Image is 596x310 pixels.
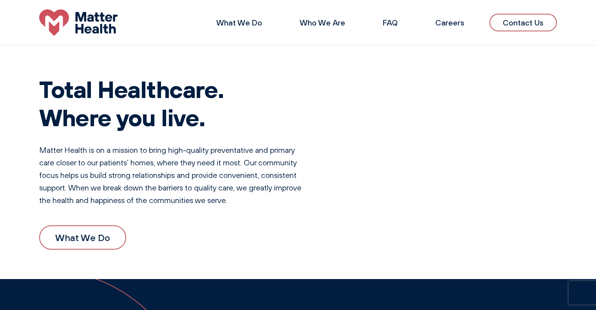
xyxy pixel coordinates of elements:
[39,75,302,131] h1: Total Healthcare. Where you live.
[435,18,464,27] a: Careers
[39,225,126,250] a: What We Do
[300,18,345,27] a: Who We Are
[216,18,262,27] a: What We Do
[383,18,398,27] a: FAQ
[39,144,302,207] p: Matter Health is on a mission to bring high-quality preventative and primary care closer to our p...
[489,14,557,31] a: Contact Us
